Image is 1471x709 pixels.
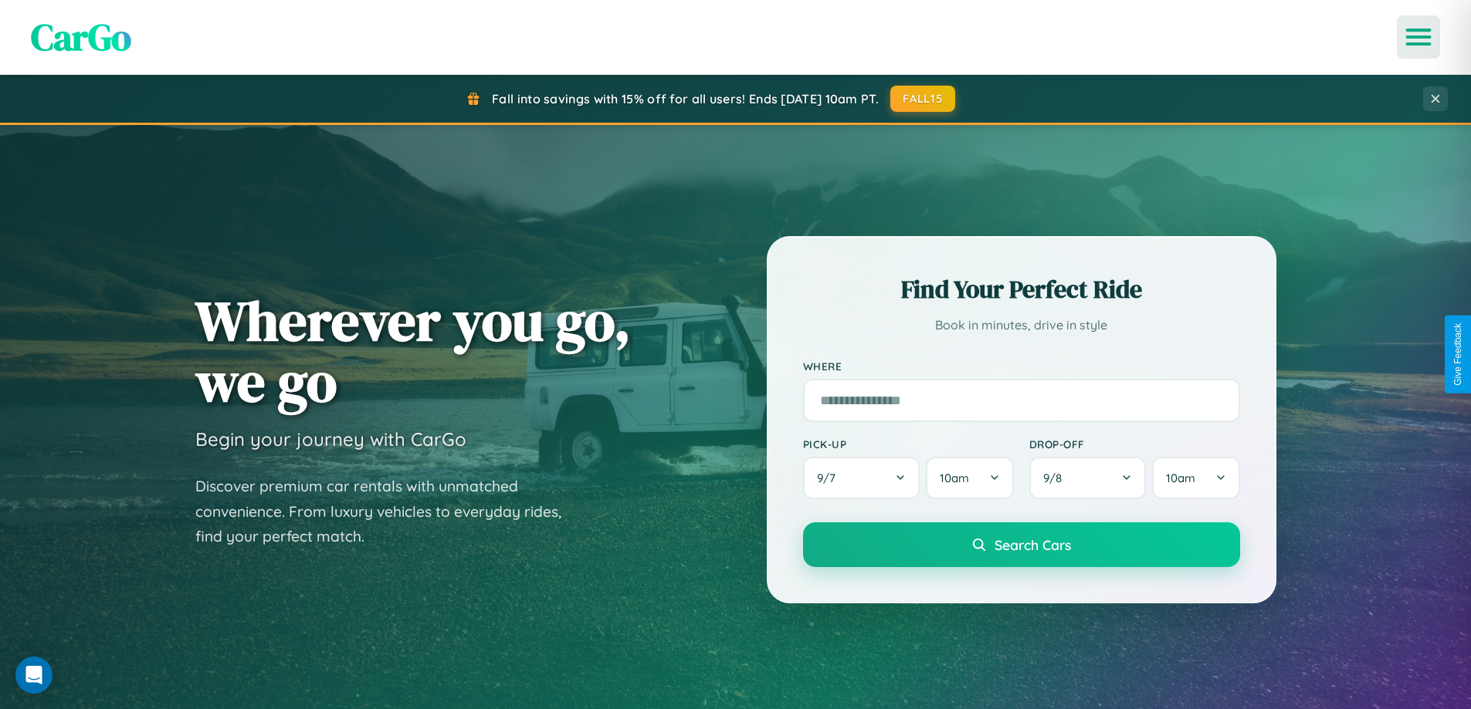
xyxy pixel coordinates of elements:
h2: Find Your Perfect Ride [803,272,1240,306]
p: Book in minutes, drive in style [803,314,1240,336]
button: FALL15 [890,86,955,112]
div: Give Feedback [1452,323,1463,386]
label: Pick-up [803,437,1014,451]
button: Search Cars [803,522,1240,567]
button: Open menu [1397,15,1440,59]
span: 10am [940,471,969,485]
h3: Begin your journey with CarGo [195,427,466,451]
div: Open Intercom Messenger [15,657,53,694]
span: CarGo [31,12,131,62]
button: 9/8 [1029,457,1147,499]
h1: Wherever you go, we go [195,290,631,412]
span: Search Cars [995,536,1071,553]
label: Where [803,360,1240,373]
label: Drop-off [1029,437,1240,451]
button: 10am [926,457,1013,499]
button: 10am [1152,457,1239,499]
p: Discover premium car rentals with unmatched convenience. From luxury vehicles to everyday rides, ... [195,474,581,549]
span: 9 / 8 [1043,471,1069,485]
span: 9 / 7 [817,471,843,485]
span: Fall into savings with 15% off for all users! Ends [DATE] 10am PT. [492,91,879,106]
button: 9/7 [803,457,920,499]
span: 10am [1166,471,1195,485]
